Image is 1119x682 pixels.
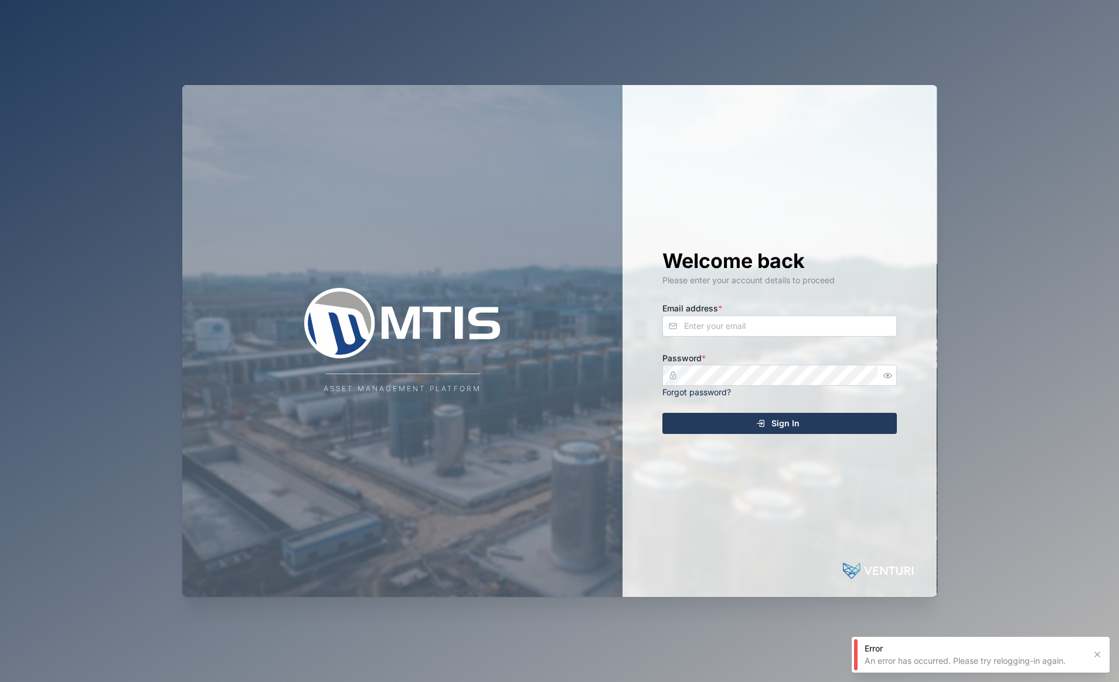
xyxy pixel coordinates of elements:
[324,384,481,395] div: Asset Management Platform
[662,315,897,337] input: Enter your email
[285,288,519,358] img: Company Logo
[662,352,706,365] label: Password
[843,559,913,583] img: Powered by: Venturi
[865,655,1085,667] div: An error has occurred. Please try relogging-in again.
[865,643,1085,654] div: Error
[662,413,897,434] button: Sign In
[771,413,800,433] span: Sign In
[662,274,897,287] div: Please enter your account details to proceed
[662,302,722,315] label: Email address
[662,387,731,397] a: Forgot password?
[662,248,897,274] h1: Welcome back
